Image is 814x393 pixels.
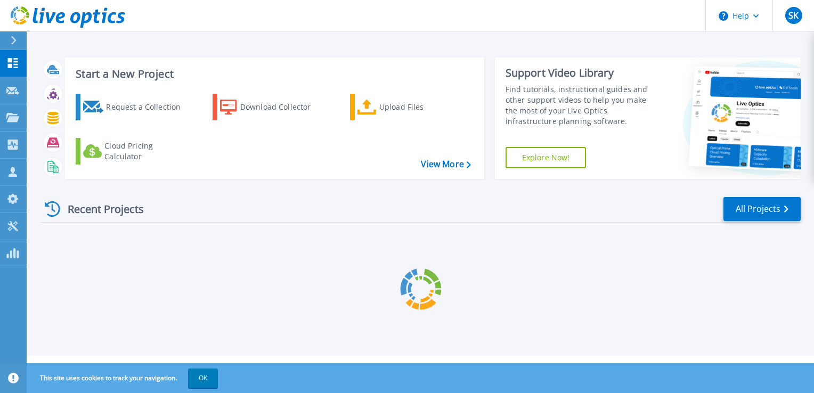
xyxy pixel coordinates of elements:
[213,94,331,120] a: Download Collector
[723,197,801,221] a: All Projects
[240,96,325,118] div: Download Collector
[41,196,158,222] div: Recent Projects
[350,94,469,120] a: Upload Files
[29,369,218,388] span: This site uses cookies to track your navigation.
[188,369,218,388] button: OK
[788,11,799,20] span: SK
[76,94,194,120] a: Request a Collection
[506,84,659,127] div: Find tutorials, instructional guides and other support videos to help you make the most of your L...
[421,159,470,169] a: View More
[506,66,659,80] div: Support Video Library
[106,96,191,118] div: Request a Collection
[76,138,194,165] a: Cloud Pricing Calculator
[76,68,470,80] h3: Start a New Project
[379,96,465,118] div: Upload Files
[104,141,190,162] div: Cloud Pricing Calculator
[506,147,587,168] a: Explore Now!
